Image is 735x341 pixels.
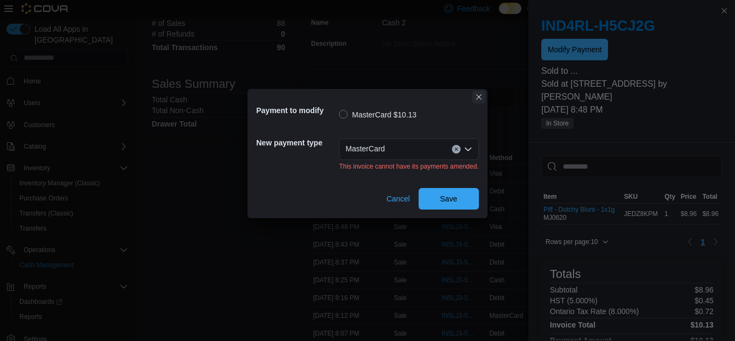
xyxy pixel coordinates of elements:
input: Accessible screen reader label [389,143,390,156]
label: MasterCard $10.13 [339,108,416,121]
span: Save [440,193,457,204]
button: Closes this modal window [472,91,485,103]
span: Cancel [386,193,410,204]
span: MasterCard [345,142,385,155]
div: This invoice cannot have its payments amended. [339,160,478,171]
button: Open list of options [464,145,472,154]
h5: Payment to modify [256,100,337,121]
h5: New payment type [256,132,337,154]
button: Cancel [382,188,414,210]
button: Clear input [452,145,461,154]
button: Save [419,188,479,210]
